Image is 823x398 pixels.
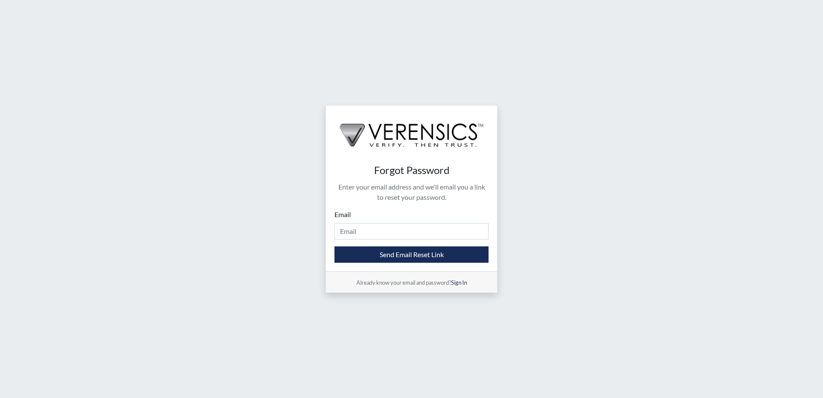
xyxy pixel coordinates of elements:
[451,279,467,286] a: Sign In
[334,209,351,220] label: Email
[334,164,489,177] h4: Forgot Password
[334,223,489,239] input: Email
[334,246,489,263] button: Send Email Reset Link
[334,182,489,202] p: Enter your email address and we'll email you a link to reset your password.
[326,106,497,155] img: logo-wide-black.2aad4157.png
[356,279,467,286] small: Already know your email and password?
